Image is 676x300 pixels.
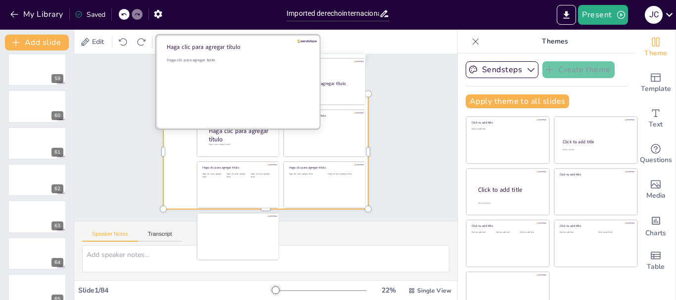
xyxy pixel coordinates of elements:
[640,155,672,166] span: Questions
[51,184,63,193] div: 62
[647,261,665,272] span: Table
[472,121,542,125] div: Click to add title
[472,224,542,228] div: Click to add title
[542,61,615,78] button: Create theme
[646,190,666,201] span: Media
[8,90,66,123] div: 60
[51,111,63,120] div: 60
[78,286,272,295] div: Slide 1 / 84
[636,101,676,136] div: Add text boxes
[636,65,676,101] div: Add ready made slides
[227,172,246,178] font: Haga clic para agregar texto
[636,30,676,65] div: Change the overall theme
[51,221,63,230] div: 63
[7,6,67,22] button: My Library
[641,84,671,94] span: Template
[636,208,676,243] div: Add charts and graphs
[644,48,667,59] span: Theme
[209,127,269,144] font: Haga clic para agregar título
[8,200,66,233] div: 63
[560,224,630,228] div: Click to add title
[138,231,182,242] button: Transcript
[472,128,542,130] div: Click to add text
[377,286,400,295] div: 22 %
[649,119,663,130] span: Text
[466,61,538,78] button: Sendsteps
[557,5,576,25] button: Export to PowerPoint
[82,231,138,242] button: Speaker Notes
[466,94,569,108] button: Apply theme to all slides
[90,37,106,46] span: Edit
[560,231,591,234] div: Click to add text
[167,43,241,50] font: Haga clic para agregar título
[292,81,346,86] font: Haga clic para agregar título
[520,231,542,234] div: Click to add text
[478,185,541,194] div: Click to add title
[8,237,66,270] div: 64
[209,143,231,146] font: Haga clic para agregar cuerpo
[645,228,666,239] span: Charts
[289,166,326,170] font: Haga clic para agregar título
[8,164,66,196] div: 62
[5,35,69,50] button: Add slide
[202,172,222,178] font: Haga clic para agregar texto
[328,172,352,175] font: Haga clic para agregar texto
[483,30,626,53] p: Themes
[636,243,676,279] div: Add a table
[636,136,676,172] div: Get real-time input from your audience
[287,6,379,21] input: Insert title
[562,149,628,151] div: Click to add text
[289,114,326,118] font: Haga clic para agregar título
[51,74,63,83] div: 59
[563,139,628,145] div: Click to add title
[289,172,313,175] font: Haga clic para agregar texto
[251,172,270,178] font: Haga clic para agregar texto
[560,172,630,176] div: Click to add title
[167,57,215,63] font: Haga clic para agregar texto
[75,10,105,19] div: Saved
[636,172,676,208] div: Add images, graphics, shapes or video
[8,127,66,160] div: 61
[51,258,63,267] div: 64
[478,202,540,204] div: Click to add body
[51,148,63,157] div: 61
[578,5,628,25] button: Present
[202,166,239,170] font: Haga clic para agregar título
[496,231,518,234] div: Click to add text
[417,287,451,295] span: Single View
[645,5,663,25] button: J C
[645,6,663,24] div: J C
[8,53,66,86] div: 59
[472,231,494,234] div: Click to add text
[598,231,629,234] div: Click to add text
